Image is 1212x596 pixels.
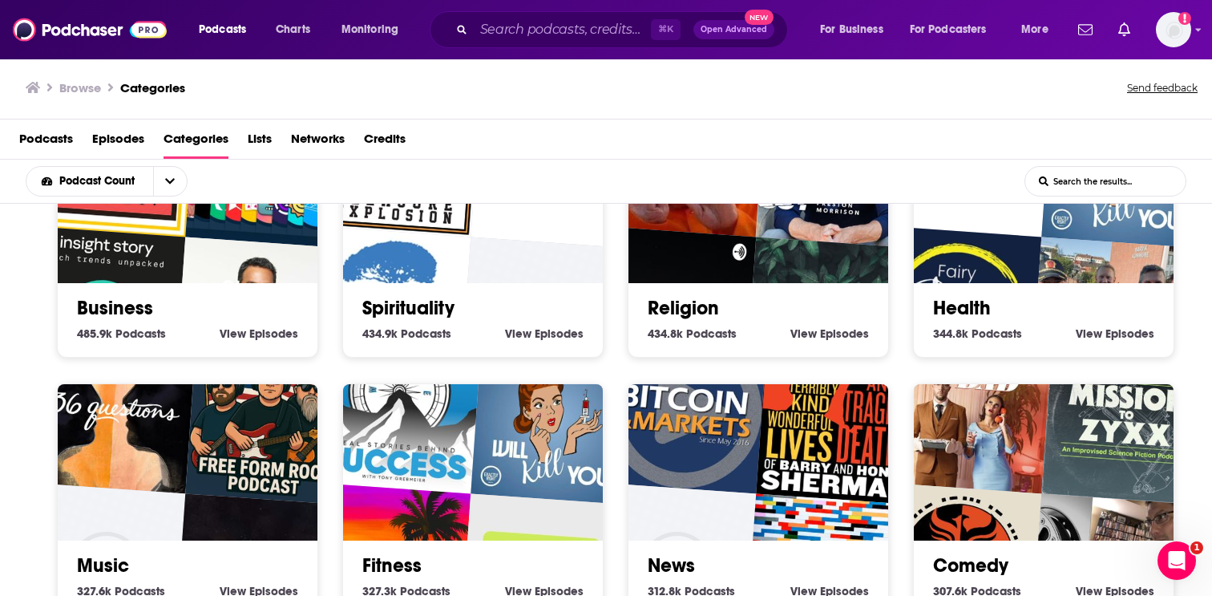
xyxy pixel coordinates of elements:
[1178,12,1191,25] svg: Email not verified
[362,326,451,341] a: 434.9k Spirituality Podcasts
[648,553,695,578] a: News
[910,18,987,41] span: For Podcasters
[745,10,774,25] span: New
[188,17,267,43] button: open menu
[790,326,869,341] a: View Religion Episodes
[362,553,422,578] a: Fitness
[651,19,681,40] span: ⌘ K
[276,18,310,41] span: Charts
[756,339,922,505] img: The No Good, Terribly Kind, Wonderful Lives and Tragic Deaths of Barry and Honey Sherman
[933,326,968,341] span: 344.8k
[505,326,531,341] span: View
[471,339,636,505] img: This Podcast Will Kill You
[120,80,185,95] a: Categories
[362,326,398,341] span: 434.9k
[19,126,73,159] a: Podcasts
[364,126,406,159] a: Credits
[701,26,767,34] span: Open Advanced
[933,296,991,320] a: Health
[92,126,144,159] a: Episodes
[1156,12,1191,47] button: Show profile menu
[77,553,129,578] a: Music
[1041,339,1207,505] img: Mission To Zyxx
[199,18,246,41] span: Podcasts
[77,326,166,341] a: 485.9k Business Podcasts
[59,80,101,95] h3: Browse
[330,17,419,43] button: open menu
[185,339,351,505] img: Free Form Rock Podcast
[362,296,454,320] a: Spirituality
[820,326,869,341] span: Episodes
[1105,326,1154,341] span: Episodes
[648,326,683,341] span: 434.8k
[115,326,166,341] span: Podcasts
[249,326,298,341] span: Episodes
[886,327,1052,493] img: Your Mom & Dad
[13,14,167,45] img: Podchaser - Follow, Share and Rate Podcasts
[1072,16,1099,43] a: Show notifications dropdown
[535,326,584,341] span: Episodes
[220,326,246,341] span: View
[1122,77,1202,99] button: Send feedback
[1076,326,1154,341] a: View Health Episodes
[820,18,883,41] span: For Business
[1021,18,1048,41] span: More
[445,11,803,48] div: Search podcasts, credits, & more...
[1076,326,1102,341] span: View
[220,326,298,341] a: View Business Episodes
[474,17,651,43] input: Search podcasts, credits, & more...
[153,167,187,196] button: open menu
[600,327,766,493] img: Bitcoin & Markets
[1190,541,1203,554] span: 1
[26,166,212,197] h2: Choose List sort
[315,327,481,493] img: The Real Stories Behind Success
[1157,541,1196,580] iframe: Intercom live chat
[77,326,112,341] span: 485.9k
[77,296,153,320] a: Business
[933,326,1022,341] a: 344.8k Health Podcasts
[341,18,398,41] span: Monitoring
[30,327,196,493] img: 36 Questions – The Podcast Musical
[648,296,719,320] a: Religion
[972,326,1022,341] span: Podcasts
[164,126,228,159] a: Categories
[790,326,817,341] span: View
[809,17,903,43] button: open menu
[686,326,737,341] span: Podcasts
[1156,12,1191,47] img: User Profile
[648,326,737,341] a: 434.8k Religion Podcasts
[899,17,1010,43] button: open menu
[505,326,584,341] a: View Spirituality Episodes
[933,553,1008,578] a: Comedy
[59,176,140,187] span: Podcast Count
[26,176,153,187] button: open menu
[1112,16,1137,43] a: Show notifications dropdown
[291,126,345,159] a: Networks
[248,126,272,159] a: Lists
[265,17,320,43] a: Charts
[401,326,451,341] span: Podcasts
[1010,17,1069,43] button: open menu
[1156,12,1191,47] span: Logged in as EllaRoseMurphy
[693,20,774,39] button: Open AdvancedNew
